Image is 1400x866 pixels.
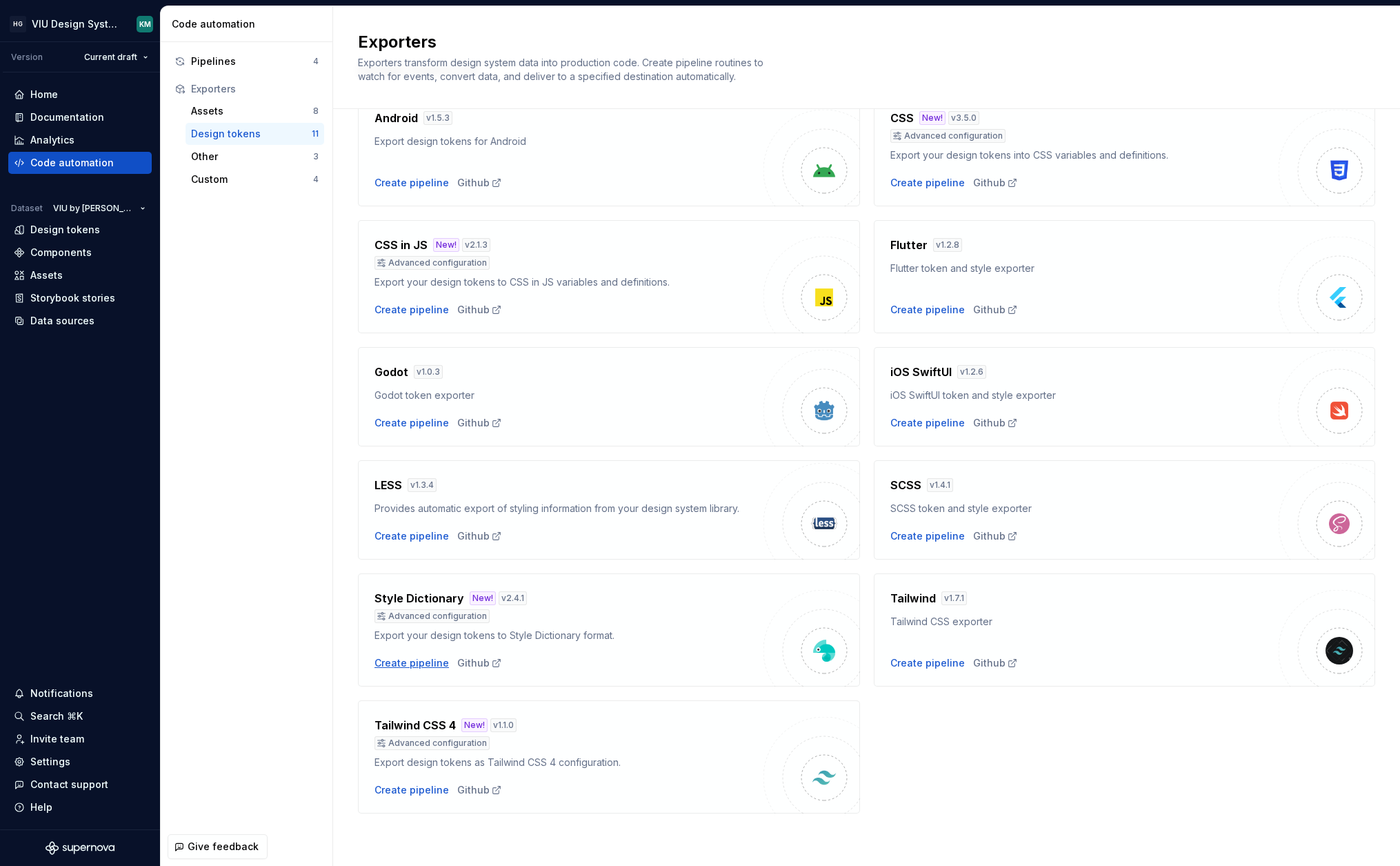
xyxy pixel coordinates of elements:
[313,56,319,67] div: 4
[186,123,324,145] button: Design tokens11
[139,19,151,30] div: KM
[188,840,259,854] span: Give feedback
[84,52,137,63] span: Current draft
[374,783,449,797] div: Create pipeline
[374,237,428,253] h4: CSS in JS
[30,314,94,328] div: Data sources
[8,310,152,332] a: Data sources
[374,502,763,515] div: Provides automatic export of styling information from your design system library.
[358,31,1359,53] h2: Exporters
[973,529,1018,543] a: Github
[457,416,502,430] a: Github
[313,106,319,117] div: 8
[374,275,763,289] div: Export your design tokens to CSS in JS variables and definitions.
[191,82,319,96] div: Exporters
[30,156,114,170] div: Code automation
[374,756,763,769] div: Export design tokens as Tailwind CSS 4 configuration.
[30,88,58,101] div: Home
[8,774,152,796] button: Contact support
[191,104,313,118] div: Assets
[890,529,965,543] div: Create pipeline
[374,416,449,430] div: Create pipeline
[973,303,1018,317] div: Github
[414,365,443,379] div: v 1.0.3
[191,173,313,186] div: Custom
[973,416,1018,430] a: Github
[30,687,93,700] div: Notifications
[47,199,152,218] button: VIU by [PERSON_NAME]
[30,732,84,746] div: Invite team
[8,264,152,286] a: Assets
[46,841,114,855] svg: Supernova Logo
[374,590,464,607] h4: Style Dictionary
[957,365,986,379] div: v 1.2.6
[374,176,449,190] button: Create pipeline
[890,477,921,493] h4: SCSS
[30,800,52,814] div: Help
[53,203,134,214] span: VIU by [PERSON_NAME]
[191,127,312,141] div: Design tokens
[30,755,70,769] div: Settings
[30,223,100,237] div: Design tokens
[30,291,115,305] div: Storybook stories
[186,100,324,122] button: Assets8
[890,303,965,317] button: Create pipeline
[169,50,324,72] button: Pipelines4
[8,242,152,264] a: Components
[313,151,319,162] div: 3
[948,111,979,125] div: v 3.5.0
[168,834,268,859] button: Give feedback
[973,656,1018,670] a: Github
[8,751,152,773] a: Settings
[30,110,104,124] div: Documentation
[8,705,152,727] button: Search ⌘K
[30,709,83,723] div: Search ⌘K
[8,106,152,128] a: Documentation
[8,129,152,151] a: Analytics
[312,128,319,139] div: 11
[457,176,502,190] div: Github
[462,238,490,252] div: v 2.1.3
[358,57,766,82] span: Exporters transform design system data into production code. Create pipeline routines to watch fo...
[890,110,914,126] h4: CSS
[8,682,152,705] button: Notifications
[374,256,490,270] div: Advanced configuration
[10,16,26,32] div: HG
[374,656,449,670] button: Create pipeline
[374,364,408,380] h4: Godot
[457,656,502,670] div: Github
[457,303,502,317] a: Github
[890,615,1279,629] div: Tailwind CSS exporter
[890,388,1279,402] div: iOS SwiftUI token and style exporter
[30,246,92,259] div: Components
[11,203,43,214] div: Dataset
[186,146,324,168] a: Other3
[408,478,437,492] div: v 1.3.4
[890,364,952,380] h4: iOS SwiftUI
[433,238,459,252] div: New!
[374,629,763,642] div: Export your design tokens to Style Dictionary format.
[3,9,157,39] button: HGVIU Design SystemKM
[457,783,502,797] a: Github
[374,303,449,317] button: Create pipeline
[8,728,152,750] a: Invite team
[890,656,965,670] button: Create pipeline
[490,718,517,732] div: v 1.1.0
[890,129,1006,143] div: Advanced configuration
[374,529,449,543] button: Create pipeline
[374,110,418,126] h4: Android
[8,287,152,309] a: Storybook stories
[890,176,965,190] div: Create pipeline
[461,718,488,732] div: New!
